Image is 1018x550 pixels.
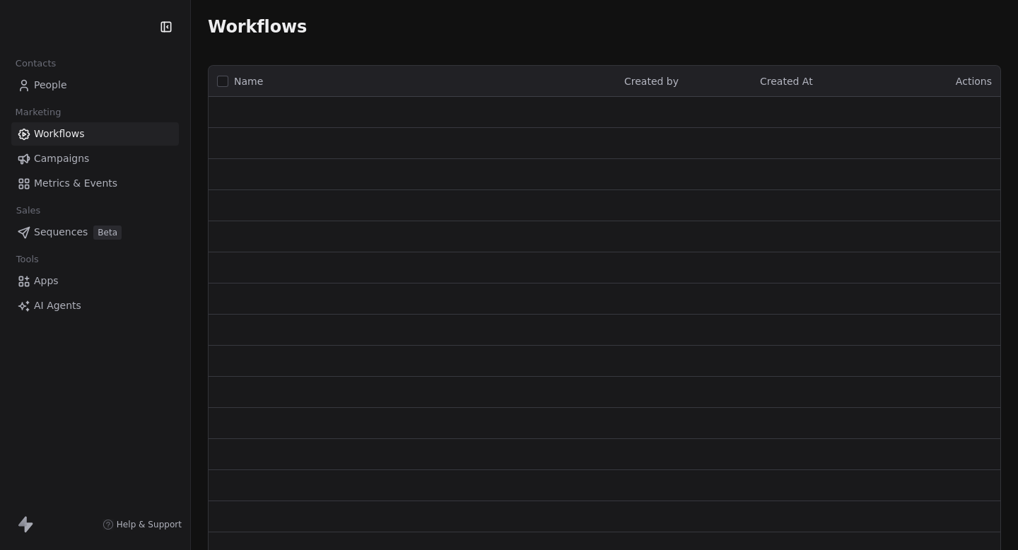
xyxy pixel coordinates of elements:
span: AI Agents [34,298,81,313]
a: People [11,74,179,97]
span: Help & Support [117,519,182,530]
a: SequencesBeta [11,221,179,244]
span: Workflows [208,17,307,37]
span: Tools [10,249,45,270]
span: Created At [760,76,813,87]
span: Sequences [34,225,88,240]
span: Name [234,74,263,89]
span: Contacts [9,53,62,74]
span: Created by [624,76,679,87]
span: Actions [956,76,992,87]
span: Campaigns [34,151,89,166]
span: People [34,78,67,93]
a: AI Agents [11,294,179,317]
span: Metrics & Events [34,176,117,191]
a: Workflows [11,122,179,146]
span: Apps [34,274,59,288]
a: Metrics & Events [11,172,179,195]
a: Campaigns [11,147,179,170]
a: Help & Support [103,519,182,530]
a: Apps [11,269,179,293]
span: Beta [93,226,122,240]
span: Workflows [34,127,85,141]
span: Sales [10,200,47,221]
span: Marketing [9,102,67,123]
